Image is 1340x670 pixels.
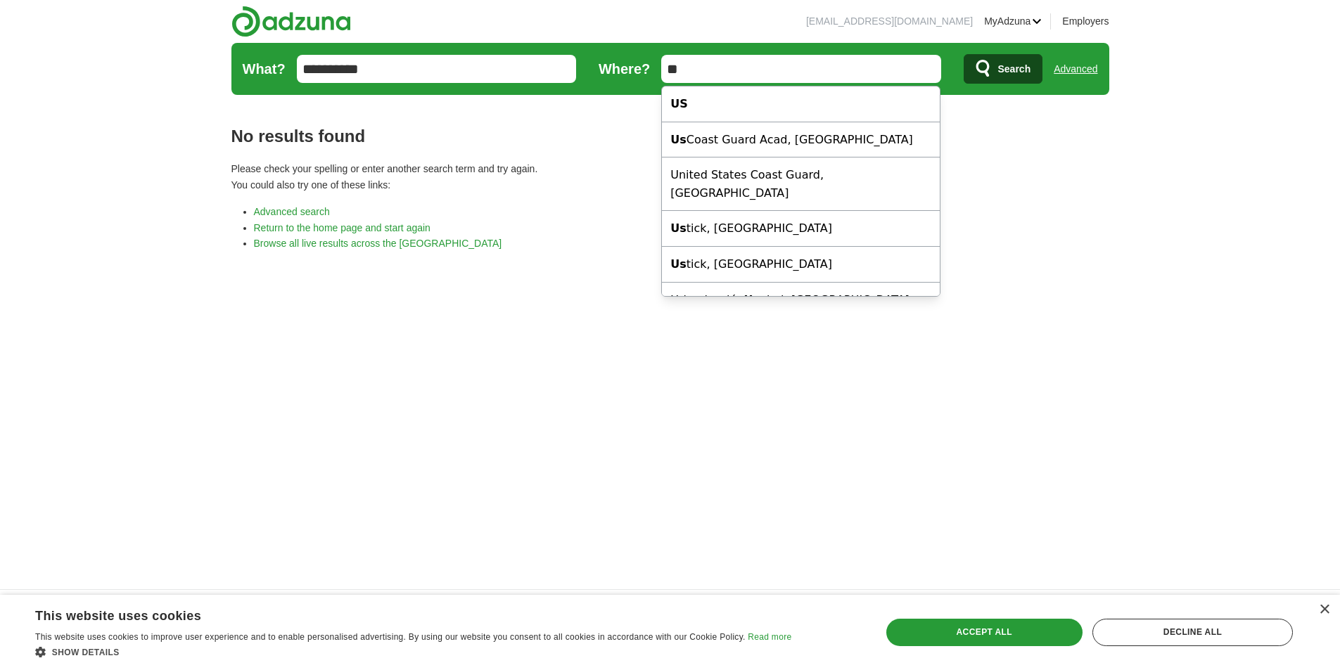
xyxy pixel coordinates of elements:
[744,293,760,307] strong: Us
[662,157,940,211] div: United States Coast Guard, [GEOGRAPHIC_DATA]
[1319,605,1329,615] div: Close
[599,58,650,80] label: Where?
[670,221,687,235] strong: Us
[662,122,940,158] div: Coast Guard Acad, [GEOGRAPHIC_DATA]
[662,247,940,283] div: tick, [GEOGRAPHIC_DATA]
[52,648,120,657] span: Show details
[231,123,1109,150] h1: No results found
[1062,13,1109,29] a: Employers
[231,262,1109,567] iframe: Ads by Google
[35,645,791,659] div: Show details
[662,283,940,318] div: Urbanización ubal, [GEOGRAPHIC_DATA]
[1054,55,1097,83] a: Advanced
[35,632,746,642] span: This website uses cookies to improve user experience and to enable personalised advertising. By u...
[254,206,330,217] a: Advanced search
[886,619,1083,645] div: Accept all
[806,13,973,29] li: [EMAIL_ADDRESS][DOMAIN_NAME]
[231,6,351,37] img: Adzuna logo
[35,603,756,624] div: This website uses cookies
[1092,619,1293,645] div: Decline all
[964,54,1043,84] button: Search
[748,632,791,642] a: Read more, opens a new window
[998,55,1031,83] span: Search
[662,211,940,247] div: tick, [GEOGRAPHIC_DATA]
[984,13,1042,29] a: MyAdzuna
[231,161,1109,193] p: Please check your spelling or enter another search term and try again. You could also try one of ...
[243,58,286,80] label: What?
[670,257,687,271] strong: Us
[254,238,502,249] a: Browse all live results across the [GEOGRAPHIC_DATA]
[670,133,687,146] strong: Us
[254,222,430,233] a: Return to the home page and start again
